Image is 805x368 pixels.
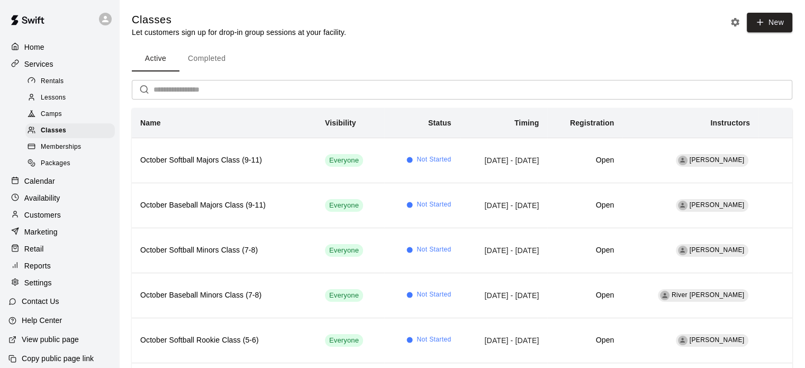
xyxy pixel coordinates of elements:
a: Memberships [25,139,119,156]
div: Packages [25,156,115,171]
p: Settings [24,277,52,288]
p: Marketing [24,227,58,237]
span: Lessons [41,93,66,103]
p: Availability [24,193,60,203]
div: This service is visible to all of your customers [325,334,363,347]
a: Reports [8,258,111,274]
div: This service is visible to all of your customers [325,244,363,257]
span: [PERSON_NAME] [690,336,745,344]
p: Copy public page link [22,353,94,364]
a: Calendar [8,173,111,189]
span: River [PERSON_NAME] [672,291,745,299]
span: Everyone [325,291,363,301]
span: Everyone [325,246,363,256]
span: Not Started [417,200,451,210]
button: Classes settings [727,14,743,30]
td: [DATE] - [DATE] [460,183,548,228]
p: View public page [22,334,79,345]
p: Reports [24,261,51,271]
a: Lessons [25,89,119,106]
a: Settings [8,275,111,291]
b: Name [140,119,161,127]
td: [DATE] - [DATE] [460,138,548,183]
span: Packages [41,158,70,169]
a: Services [8,56,111,72]
span: Not Started [417,155,451,165]
span: [PERSON_NAME] [690,156,745,164]
h6: Open [556,290,614,301]
p: Services [24,59,53,69]
span: Not Started [417,290,451,300]
div: Memberships [25,140,115,155]
span: Camps [41,109,62,120]
div: Lessons [25,91,115,105]
a: Home [8,39,111,55]
a: Packages [25,156,119,172]
b: Status [428,119,451,127]
div: Classes [25,123,115,138]
div: This service is visible to all of your customers [325,154,363,167]
p: Calendar [24,176,55,186]
div: Hayley Freudenberg [678,156,688,165]
div: Hayley Freudenberg [678,336,688,345]
div: River Orsak [660,291,670,300]
p: Customers [24,210,61,220]
p: Let customers sign up for drop-in group sessions at your facility. [132,27,346,38]
p: Home [24,42,44,52]
span: Not Started [417,245,451,255]
b: Visibility [325,119,356,127]
button: Active [132,46,179,71]
h6: October Softball Minors Class (7-8) [140,245,308,256]
h6: Open [556,245,614,256]
span: Everyone [325,336,363,346]
span: [PERSON_NAME] [690,246,745,254]
td: [DATE] - [DATE] [460,228,548,273]
span: Everyone [325,201,363,211]
a: Customers [8,207,111,223]
button: Completed [179,46,234,71]
p: Contact Us [22,296,59,307]
a: Marketing [8,224,111,240]
span: Everyone [325,156,363,166]
div: Camps [25,107,115,122]
td: [DATE] - [DATE] [460,273,548,318]
h6: October Softball Rookie Class (5-6) [140,335,308,346]
td: [DATE] - [DATE] [460,318,548,363]
a: Retail [8,241,111,257]
p: Retail [24,244,44,254]
div: Rentals [25,74,115,89]
div: This service is visible to all of your customers [325,289,363,302]
span: Not Started [417,335,451,345]
b: Registration [570,119,614,127]
h6: Open [556,155,614,166]
span: Memberships [41,142,81,152]
h6: October Baseball Minors Class (7-8) [140,290,308,301]
p: Help Center [22,315,62,326]
a: Camps [25,106,119,123]
div: Diego Gutierrez [678,201,688,210]
b: Timing [514,119,539,127]
button: New [747,13,792,32]
div: Hayley Freudenberg [678,246,688,255]
h6: October Softball Majors Class (9-11) [140,155,308,166]
span: Rentals [41,76,64,87]
h6: Open [556,200,614,211]
b: Instructors [710,119,750,127]
a: Classes [25,123,119,139]
h5: Classes [132,13,346,27]
span: Classes [41,125,66,136]
h6: Open [556,335,614,346]
span: [PERSON_NAME] [690,201,745,209]
h6: October Baseball Majors Class (9-11) [140,200,308,211]
div: This service is visible to all of your customers [325,199,363,212]
a: Availability [8,190,111,206]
